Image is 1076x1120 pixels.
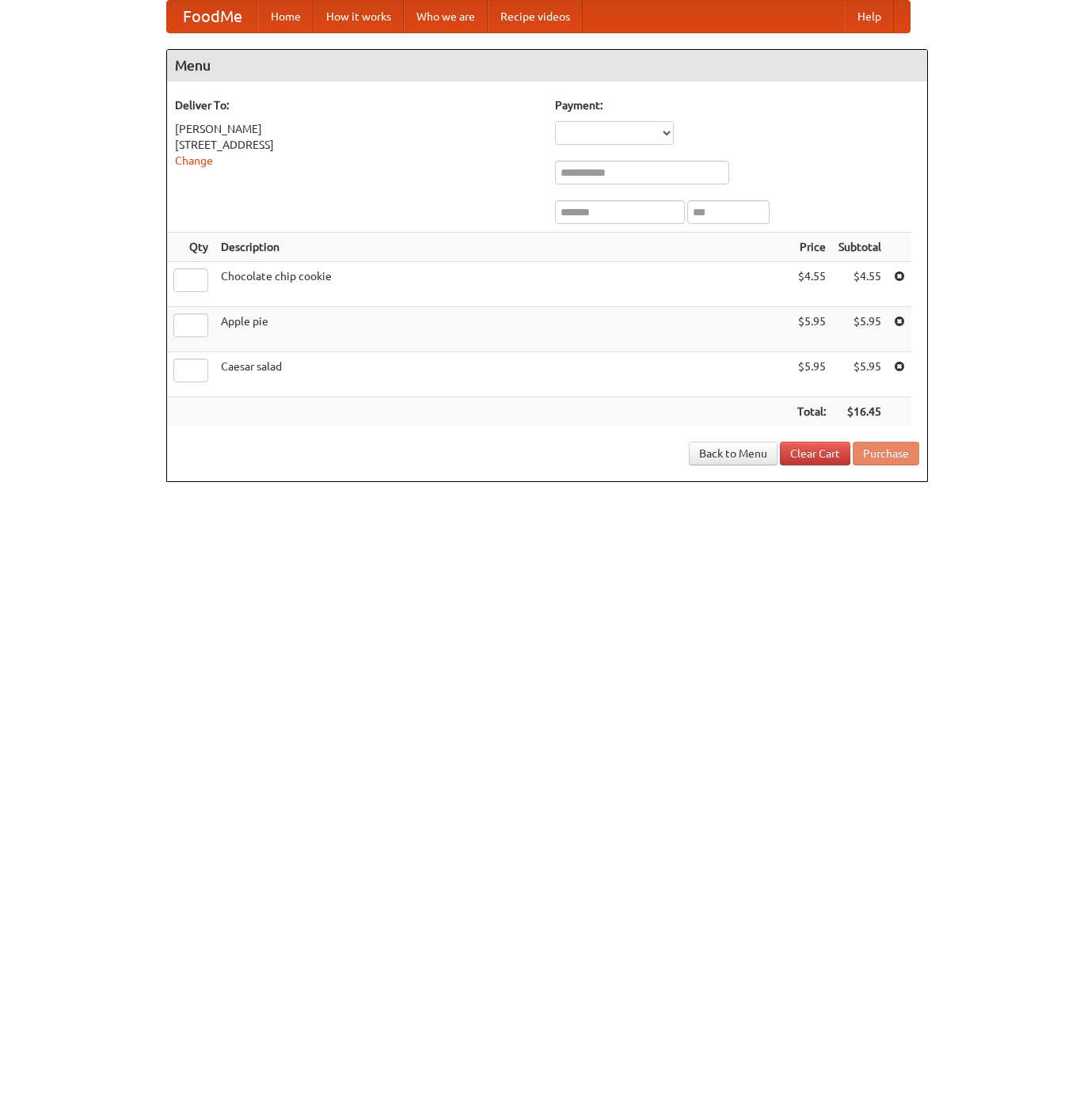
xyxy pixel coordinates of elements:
[167,233,215,262] th: Qty
[791,233,832,262] th: Price
[689,442,778,465] a: Back to Menu
[791,307,832,352] td: $5.95
[314,1,404,32] a: How it works
[488,1,583,32] a: Recipe videos
[175,121,539,137] div: [PERSON_NAME]
[215,307,791,352] td: Apple pie
[167,1,258,32] a: FoodMe
[791,262,832,307] td: $4.55
[555,97,919,113] h5: Payment:
[845,1,894,32] a: Help
[215,262,791,307] td: Chocolate chip cookie
[175,137,539,153] div: [STREET_ADDRESS]
[175,97,539,113] h5: Deliver To:
[791,397,832,427] th: Total:
[780,442,850,465] a: Clear Cart
[404,1,488,32] a: Who we are
[175,154,213,167] a: Change
[258,1,314,32] a: Home
[215,233,791,262] th: Description
[832,397,888,427] th: $16.45
[167,50,927,82] h4: Menu
[832,262,888,307] td: $4.55
[853,442,919,465] button: Purchase
[832,307,888,352] td: $5.95
[215,352,791,397] td: Caesar salad
[832,352,888,397] td: $5.95
[832,233,888,262] th: Subtotal
[791,352,832,397] td: $5.95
